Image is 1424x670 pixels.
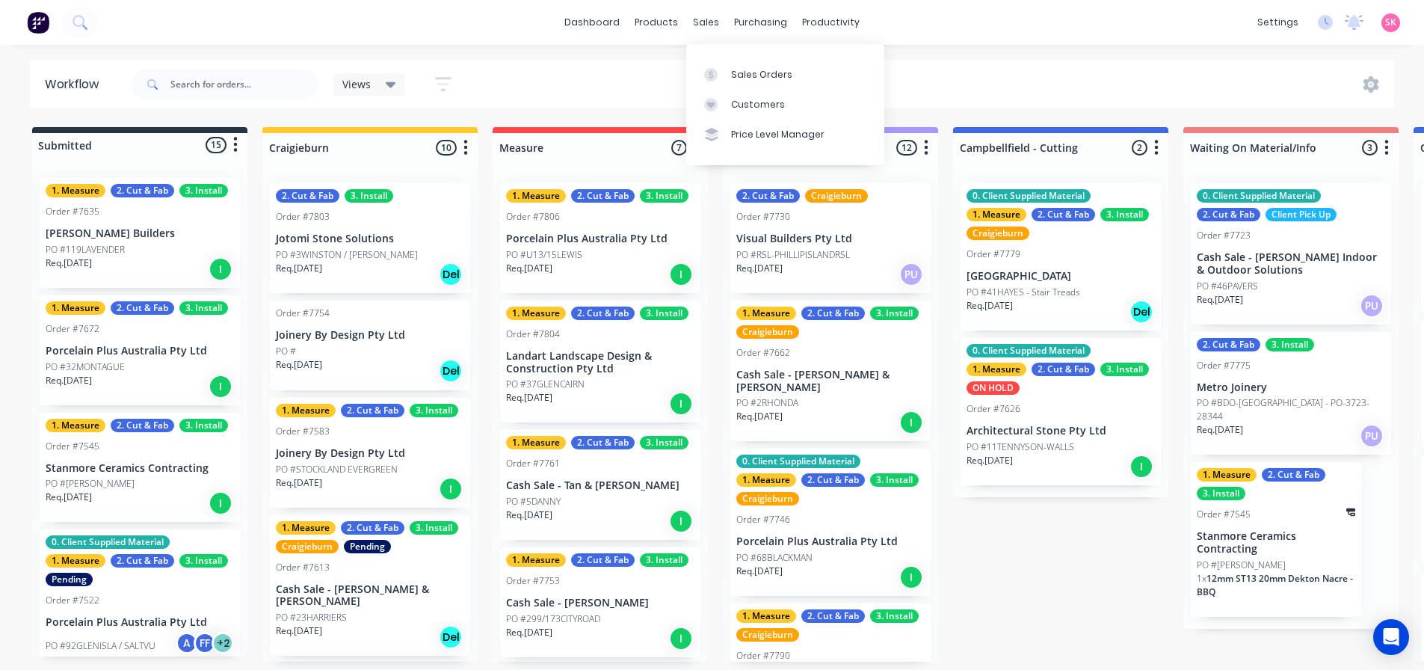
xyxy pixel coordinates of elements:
[46,322,99,336] div: Order #7672
[506,508,552,522] p: Req. [DATE]
[1360,294,1384,318] div: PU
[961,183,1161,331] div: 0. Client Supplied Material1. Measure2. Cut & Fab3. InstallCraigieburnOrder #7779[GEOGRAPHIC_DATA...
[111,419,174,432] div: 2. Cut & Fab
[1197,189,1321,203] div: 0. Client Supplied Material
[341,521,404,535] div: 2. Cut & Fab
[209,491,232,515] div: I
[967,189,1091,203] div: 0. Client Supplied Material
[1197,508,1251,521] div: Order #7545
[669,392,693,416] div: I
[967,440,1074,454] p: PO #11TENNYSON-WALLS
[967,402,1020,416] div: Order #7626
[736,262,783,275] p: Req. [DATE]
[345,189,393,203] div: 3. Install
[46,477,135,491] p: PO #[PERSON_NAME]
[1197,381,1385,394] p: Metro Joinery
[736,410,783,423] p: Req. [DATE]
[506,626,552,639] p: Req. [DATE]
[801,307,865,320] div: 2. Cut & Fab
[506,479,694,492] p: Cash Sale - Tan & [PERSON_NAME]
[736,248,850,262] p: PO #RSL-PHILLIPISLANDRSL
[1373,619,1409,655] div: Open Intercom Messenger
[209,257,232,281] div: I
[727,11,795,34] div: purchasing
[686,120,884,150] a: Price Level Manager
[1197,208,1260,221] div: 2. Cut & Fab
[506,612,600,626] p: PO #299/173CITYROAD
[801,609,865,623] div: 2. Cut & Fab
[1197,280,1258,293] p: PO #46PAVERS
[736,609,796,623] div: 1. Measure
[899,411,923,434] div: I
[571,307,635,320] div: 2. Cut & Fab
[1197,559,1286,572] p: PO #[PERSON_NAME]
[736,513,790,526] div: Order #7746
[46,419,105,432] div: 1. Measure
[1191,332,1391,455] div: 2. Cut & Fab3. InstallOrder #7775Metro JoineryPO #BDO-[GEOGRAPHIC_DATA] - PO-3723-28344Req.[DATE]PU
[967,208,1026,221] div: 1. Measure
[276,463,398,476] p: PO #STOCKLAND EVERGREEN
[1129,300,1153,324] div: Del
[967,286,1080,299] p: PO #41HAYES - Stair Treads
[1197,293,1243,307] p: Req. [DATE]
[1197,338,1260,351] div: 2. Cut & Fab
[506,210,560,224] div: Order #7806
[179,554,228,568] div: 3. Install
[276,561,330,574] div: Order #7613
[870,473,919,487] div: 3. Install
[276,329,464,342] p: Joinery By Design Pty Ltd
[410,521,458,535] div: 3. Install
[627,11,685,34] div: products
[276,447,464,460] p: Joinery By Design Pty Ltd
[506,553,566,567] div: 1. Measure
[500,301,700,423] div: 1. Measure2. Cut & Fab3. InstallOrder #7804Landart Landscape Design & Construction Pty LtdPO #37G...
[967,363,1026,376] div: 1. Measure
[209,375,232,399] div: I
[111,184,174,197] div: 2. Cut & Fab
[46,554,105,568] div: 1. Measure
[46,535,170,549] div: 0. Client Supplied Material
[736,565,783,578] p: Req. [DATE]
[46,243,125,256] p: PO #119LAVENDER
[506,328,560,341] div: Order #7804
[736,233,925,245] p: Visual Builders Pty Ltd
[571,189,635,203] div: 2. Cut & Fab
[506,378,585,391] p: PO #37GLENCAIRN
[640,189,688,203] div: 3. Install
[270,301,470,390] div: Order #7754Joinery By Design Pty LtdPO #Req.[DATE]Del
[46,301,105,315] div: 1. Measure
[967,270,1155,283] p: [GEOGRAPHIC_DATA]
[870,307,919,320] div: 3. Install
[1197,487,1245,500] div: 3. Install
[1100,208,1149,221] div: 3. Install
[731,98,785,111] div: Customers
[111,554,174,568] div: 2. Cut & Fab
[736,325,799,339] div: Craigieburn
[1266,208,1337,221] div: Client Pick Up
[506,495,561,508] p: PO #5DANNY
[1266,338,1314,351] div: 3. Install
[276,233,464,245] p: Jotomi Stone Solutions
[276,404,336,417] div: 1. Measure
[1197,423,1243,437] p: Req. [DATE]
[1385,16,1396,29] span: SK
[276,540,339,553] div: Craigieburn
[46,639,155,653] p: PO #92GLENISLA / SALTVU
[805,189,868,203] div: Craigieburn
[506,248,582,262] p: PO #U13/15LEWIS
[276,210,330,224] div: Order #7803
[179,419,228,432] div: 3. Install
[1100,363,1149,376] div: 3. Install
[46,256,92,270] p: Req. [DATE]
[1250,11,1306,34] div: settings
[506,436,566,449] div: 1. Measure
[506,307,566,320] div: 1. Measure
[276,358,322,372] p: Req. [DATE]
[795,11,867,34] div: productivity
[899,262,923,286] div: PU
[46,227,234,240] p: [PERSON_NAME] Builders
[1197,229,1251,242] div: Order #7723
[276,248,418,262] p: PO #3WINSTON / [PERSON_NAME]
[212,632,234,654] div: + 2
[276,583,464,609] p: Cash Sale - [PERSON_NAME] & [PERSON_NAME]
